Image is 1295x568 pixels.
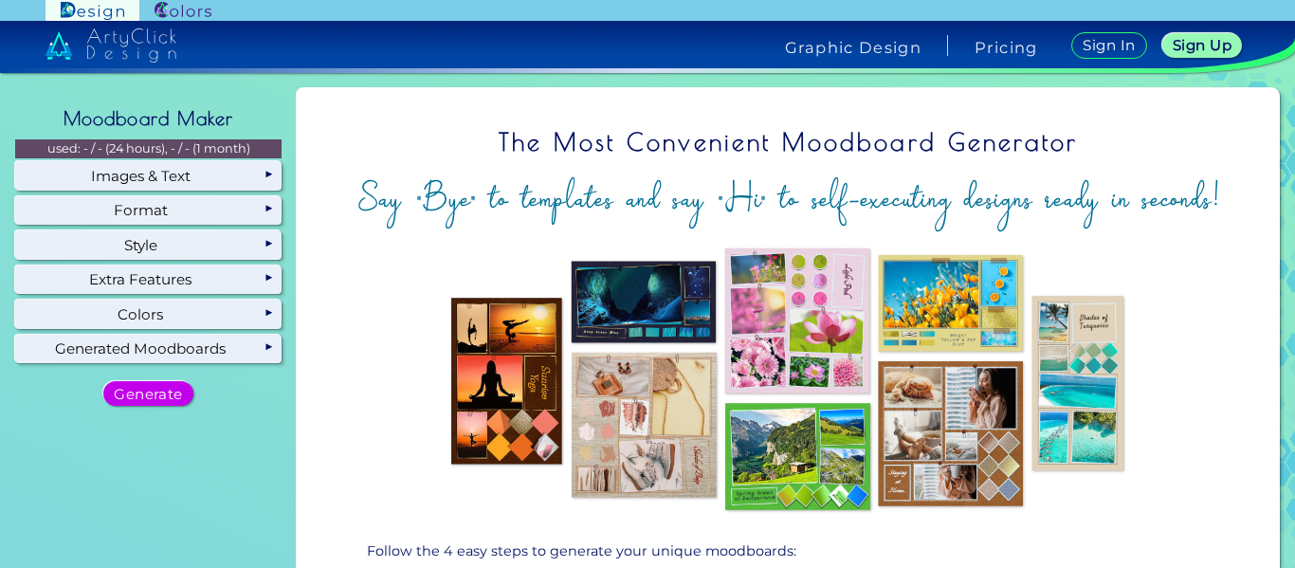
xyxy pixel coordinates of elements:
div: Images & Text [15,161,282,190]
a: Pricing [975,40,1038,55]
img: ArtyClick Colors logo [155,2,211,20]
a: Sign Up [1166,34,1238,57]
p: Follow the 4 easy steps to generate your unique moodboards: [367,541,1210,562]
img: overview.jpg [312,238,1265,522]
h1: The Most Convenient Moodboard Generator [312,116,1265,169]
div: Colors [15,300,282,328]
img: artyclick_design_logo_white_combined_path.svg [46,28,176,63]
div: Generated Moodboards [15,335,282,363]
p: used: - / - (24 hours), - / - (1 month) [15,139,282,158]
h4: Graphic Design [785,40,921,55]
h5: Sign In [1085,39,1133,52]
h2: Say "Bye" to templates and say "Hi" to self-executing designs ready in seconds! [312,174,1265,223]
a: Sign In [1075,33,1143,58]
div: Format [15,196,282,225]
h5: Generate [118,387,179,400]
div: Extra Features [15,266,282,294]
div: Style [15,230,282,259]
h2: Moodboard Maker [54,98,244,139]
h5: Sign Up [1176,39,1229,52]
